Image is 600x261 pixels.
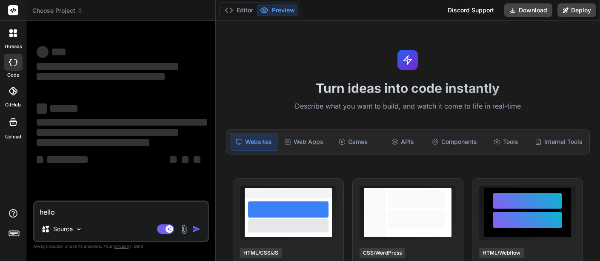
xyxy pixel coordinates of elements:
[5,133,21,141] label: Upload
[37,119,207,126] span: ‌
[379,133,427,151] div: APIs
[37,156,43,163] span: ‌
[221,80,595,96] h1: Turn ideas into code instantly
[33,242,209,250] p: Always double-check its answers. Your in Bind
[504,3,552,17] button: Download
[37,63,178,70] span: ‌
[75,226,83,233] img: Pick Models
[192,225,201,233] img: icon
[429,133,480,151] div: Components
[482,133,530,151] div: Tools
[182,156,189,163] span: ‌
[221,101,595,112] p: Describe what you want to build, and watch it come to life in real-time
[37,73,165,80] span: ‌
[47,156,88,163] span: ‌
[7,72,19,79] label: code
[479,248,524,258] div: HTML/Webflow
[329,133,377,151] div: Games
[53,225,73,233] p: Source
[280,133,328,151] div: Web Apps
[4,43,22,50] label: threads
[5,101,21,109] label: GitHub
[179,224,189,234] img: attachment
[34,202,208,217] textarea: hello
[240,248,282,258] div: HTML/CSS/JS
[360,248,405,258] div: CSS/WordPress
[50,105,77,112] span: ‌
[221,4,257,16] button: Editor
[443,3,499,17] div: Discord Support
[37,103,47,114] span: ‌
[37,139,149,146] span: ‌
[194,156,200,163] span: ‌
[52,49,66,55] span: ‌
[114,244,129,249] span: privacy
[37,46,49,58] span: ‌
[32,6,83,15] span: Choose Project
[230,133,278,151] div: Websites
[531,133,586,151] div: Internal Tools
[257,4,298,16] button: Preview
[170,156,177,163] span: ‌
[557,3,596,17] button: Deploy
[37,129,178,136] span: ‌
